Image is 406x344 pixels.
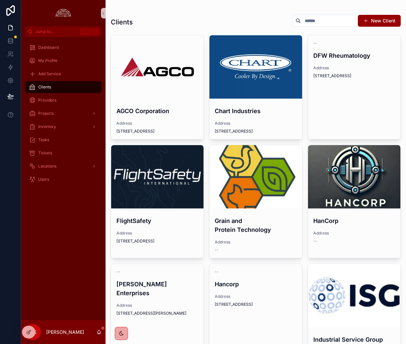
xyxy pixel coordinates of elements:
span: Address [215,294,297,299]
div: scrollable content [21,37,106,194]
span: -- [116,269,120,274]
span: Tasks [38,137,49,142]
a: AGCO CorporationAddress[STREET_ADDRESS] [111,35,204,140]
a: Chart IndustriesAddress[STREET_ADDRESS] [209,35,302,140]
span: Address [116,231,198,236]
span: Ctrl [80,28,92,35]
span: Tickets [38,150,52,156]
img: App logo [54,8,73,18]
h4: Grain and Protein Technology [215,216,297,234]
a: Clients [25,81,102,93]
p: [PERSON_NAME] [46,329,84,335]
a: My Profile [25,55,102,67]
h1: Clients [111,17,133,27]
h4: DFW Rheumatology [313,51,395,60]
span: [STREET_ADDRESS] [116,129,198,134]
a: Inventory [25,121,102,133]
a: --DFW RheumatologyAddress[STREET_ADDRESS] [308,35,401,140]
a: Add Service [25,68,102,80]
span: -- [313,41,317,46]
a: Tickets [25,147,102,159]
h4: [PERSON_NAME] Enterprises [116,280,198,297]
span: Address [313,65,395,71]
span: Address [116,303,198,308]
span: Projects [38,111,54,116]
span: -- [215,269,219,274]
a: Grain and Protein TechnologyAddress-- [209,145,302,258]
span: Users [38,177,49,182]
a: Projects [25,108,102,119]
span: My Profile [38,58,57,63]
span: [STREET_ADDRESS][PERSON_NAME] [116,311,198,316]
div: AGCO-Logo.wine-2.png [111,35,203,99]
span: -- [313,238,317,244]
span: Add Service [38,71,61,77]
h4: Industrial Service Group [313,335,395,344]
span: Providers [38,98,56,103]
span: Address [116,121,198,126]
span: Dashboard [38,45,59,50]
a: Providers [25,94,102,106]
div: the_industrial_service_group_logo.jpeg [308,264,400,327]
a: Tasks [25,134,102,146]
span: Address [215,121,297,126]
span: [STREET_ADDRESS] [313,73,395,78]
div: 1633977066381.jpeg [111,145,203,208]
a: Dashboard [25,42,102,53]
h4: Hancorp [215,280,297,289]
a: FlightSafetyAddress[STREET_ADDRESS] [111,145,204,258]
span: Address [215,239,297,245]
div: 778c0795d38c4790889d08bccd6235bd28ab7647284e7b1cd2b3dc64200782bb.png [308,145,400,208]
span: [STREET_ADDRESS] [215,302,297,307]
span: Address [313,231,395,236]
h4: Chart Industries [215,107,297,115]
h4: HanCorp [313,216,395,225]
span: Locations [38,164,56,169]
span: [STREET_ADDRESS] [116,238,198,244]
span: Jump to... [35,29,77,34]
a: Locations [25,160,102,172]
h4: FlightSafety [116,216,198,225]
a: Users [25,173,102,185]
span: Clients [38,84,51,90]
h4: AGCO Corporation [116,107,198,115]
div: 1426109293-7d24997d20679e908a7df4e16f8b392190537f5f73e5c021cd37739a270e5c0f-d.png [209,35,302,99]
a: HanCorpAddress-- [308,145,401,258]
button: Jump to...CtrlK [25,26,102,37]
span: [STREET_ADDRESS] [215,129,297,134]
span: Inventory [38,124,56,129]
button: New Client [358,15,401,27]
span: -- [215,247,219,253]
span: K [93,29,98,34]
div: channels4_profile.jpg [209,145,302,208]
